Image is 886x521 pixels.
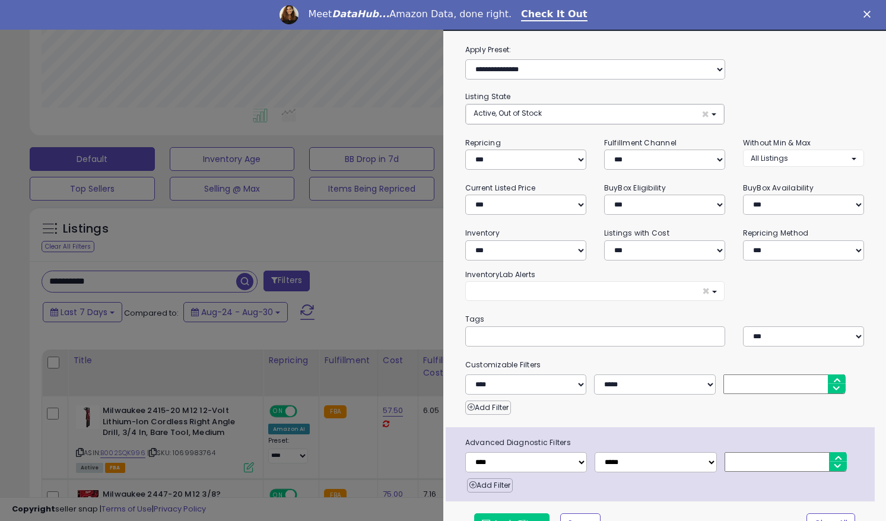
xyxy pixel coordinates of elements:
label: Apply Preset: [456,43,873,56]
button: × [465,281,725,301]
span: × [701,108,709,120]
div: Meet Amazon Data, done right. [308,8,512,20]
span: Advanced Diagnostic Filters [456,436,875,449]
img: Profile image for Georgie [280,5,298,24]
a: Check It Out [521,8,588,21]
small: Customizable Filters [456,358,873,371]
small: BuyBox Eligibility [604,183,666,193]
small: Fulfillment Channel [604,138,677,148]
small: Inventory [465,228,500,238]
small: Repricing [465,138,501,148]
span: Active, Out of Stock [474,108,542,118]
button: Add Filter [467,478,513,493]
i: DataHub... [332,8,389,20]
button: Active, Out of Stock × [466,104,724,124]
button: Add Filter [465,401,511,415]
span: × [702,285,710,297]
small: BuyBox Availability [743,183,814,193]
small: Without Min & Max [743,138,811,148]
small: Current Listed Price [465,183,535,193]
div: Close [863,11,875,18]
button: All Listings [743,150,864,167]
small: Listing State [465,91,511,101]
span: All Listings [751,153,788,163]
small: Repricing Method [743,228,809,238]
small: Listings with Cost [604,228,669,238]
small: Tags [456,313,873,326]
small: InventoryLab Alerts [465,269,535,279]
